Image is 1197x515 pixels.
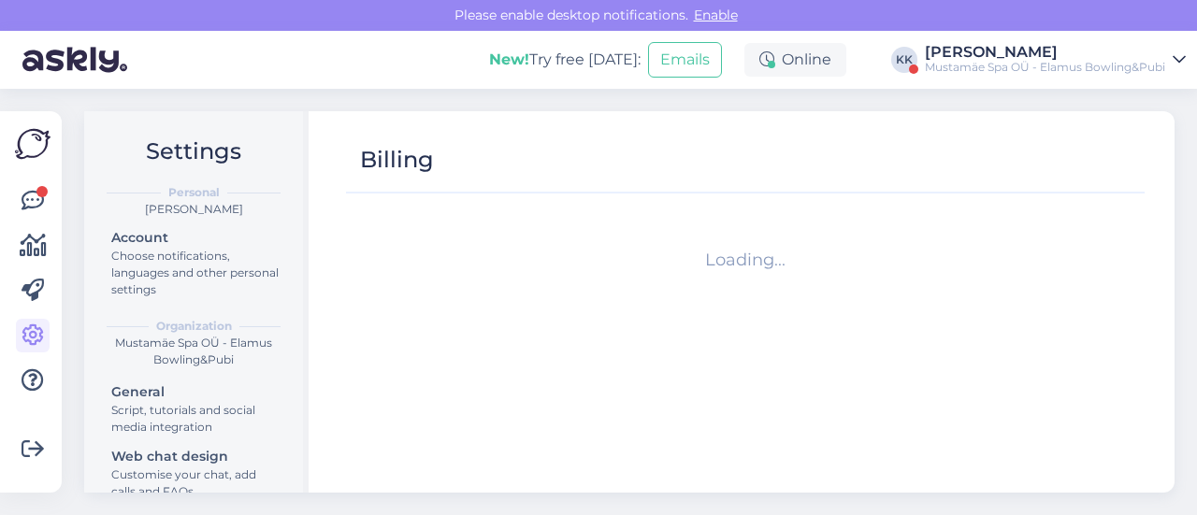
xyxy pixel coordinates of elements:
div: Loading... [353,248,1137,273]
b: New! [489,50,529,68]
div: Billing [360,142,434,178]
div: Web chat design [111,447,280,466]
div: Customise your chat, add calls and FAQs [111,466,280,500]
div: [PERSON_NAME] [925,45,1165,60]
a: GeneralScript, tutorials and social media integration [103,379,288,438]
b: Organization [156,318,232,335]
div: Choose notifications, languages and other personal settings [111,248,280,298]
a: Web chat designCustomise your chat, add calls and FAQs [103,444,288,503]
div: Online [744,43,846,77]
div: Script, tutorials and social media integration [111,402,280,436]
a: [PERSON_NAME]Mustamäe Spa OÜ - Elamus Bowling&Pubi [925,45,1186,75]
div: [PERSON_NAME] [99,201,288,218]
div: KK [891,47,917,73]
span: Enable [688,7,743,23]
div: Mustamäe Spa OÜ - Elamus Bowling&Pubi [99,335,288,368]
div: Account [111,228,280,248]
div: General [111,382,280,402]
b: Personal [168,184,220,201]
img: Askly Logo [15,126,50,162]
div: Try free [DATE]: [489,49,641,71]
a: AccountChoose notifications, languages and other personal settings [103,225,288,301]
div: Mustamäe Spa OÜ - Elamus Bowling&Pubi [925,60,1165,75]
h2: Settings [99,134,288,169]
button: Emails [648,42,722,78]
